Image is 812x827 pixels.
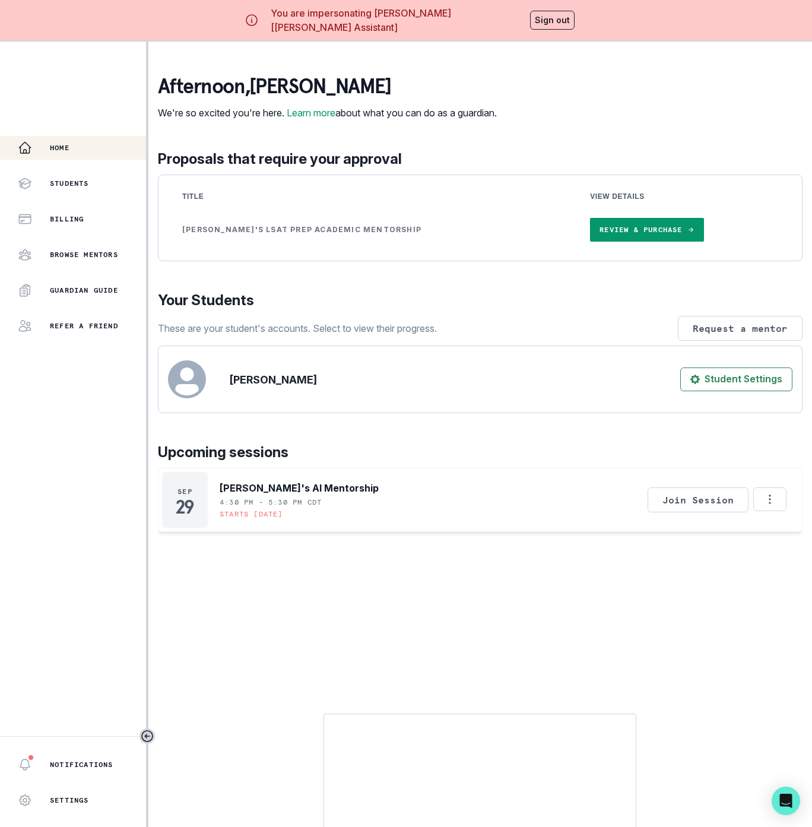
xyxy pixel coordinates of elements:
[158,321,437,335] p: These are your student's accounts. Select to view their progress.
[590,218,703,242] a: Review & Purchase
[50,179,89,188] p: Students
[176,501,194,513] p: 29
[158,148,803,170] p: Proposals that require your approval
[158,290,803,311] p: Your Students
[158,442,803,463] p: Upcoming sessions
[271,6,525,34] p: You are impersonating [PERSON_NAME] [[PERSON_NAME] Assistant]
[50,796,89,805] p: Settings
[168,185,576,208] th: Title
[576,185,792,208] th: View Details
[772,787,800,815] div: Open Intercom Messenger
[220,481,379,495] p: [PERSON_NAME]'s AI Mentorship
[158,75,497,99] p: afternoon , [PERSON_NAME]
[168,360,206,398] svg: avatar
[648,487,748,512] button: Join Session
[220,498,322,507] p: 4:30 PM - 5:30 PM CDT
[50,214,84,224] p: Billing
[168,208,576,251] td: [PERSON_NAME]'s LSAT Prep Academic Mentorship
[158,106,497,120] p: We're so excited you're here. about what you can do as a guardian.
[50,760,113,769] p: Notifications
[177,487,192,496] p: Sep
[139,728,155,744] button: Toggle sidebar
[678,316,803,341] button: Request a mentor
[753,487,786,511] button: Options
[680,367,792,391] button: Student Settings
[50,250,118,259] p: Browse Mentors
[50,143,69,153] p: Home
[50,321,118,331] p: Refer a friend
[220,509,283,519] p: Starts [DATE]
[287,107,335,119] a: Learn more
[230,372,317,388] p: [PERSON_NAME]
[50,286,118,295] p: Guardian Guide
[530,11,575,30] button: Sign out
